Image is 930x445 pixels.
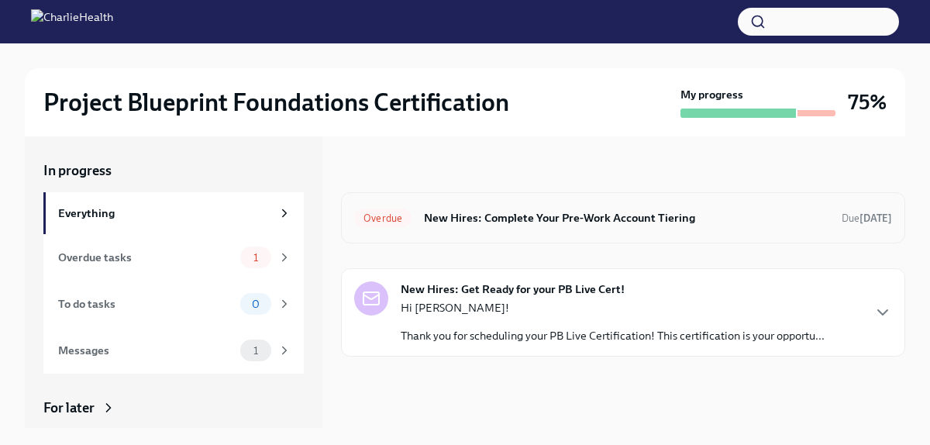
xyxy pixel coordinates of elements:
a: In progress [43,161,304,180]
a: For later [43,398,304,417]
span: 1 [244,252,267,264]
span: 0 [243,298,269,310]
strong: [DATE] [859,212,892,224]
span: Due [842,212,892,224]
a: To do tasks0 [43,281,304,327]
p: Hi [PERSON_NAME]! [401,300,825,316]
div: Everything [58,205,271,222]
div: In progress [341,161,409,180]
strong: My progress [680,87,743,102]
p: Thank you for scheduling your PB Live Certification! This certification is your opportu... [401,328,825,343]
h6: New Hires: Complete Your Pre-Work Account Tiering [424,209,829,226]
img: CharlieHealth [31,9,113,34]
div: Overdue tasks [58,249,234,266]
div: Messages [58,342,234,359]
a: Everything [43,192,304,234]
span: Overdue [354,212,412,224]
div: For later [43,398,95,417]
a: Overdue tasks1 [43,234,304,281]
h2: Project Blueprint Foundations Certification [43,87,509,118]
h3: 75% [848,88,887,116]
div: To do tasks [58,295,234,312]
strong: New Hires: Get Ready for your PB Live Cert! [401,281,625,297]
span: September 8th, 2025 10:00 [842,211,892,226]
a: OverdueNew Hires: Complete Your Pre-Work Account TieringDue[DATE] [354,205,892,230]
a: Messages1 [43,327,304,374]
span: 1 [244,345,267,357]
